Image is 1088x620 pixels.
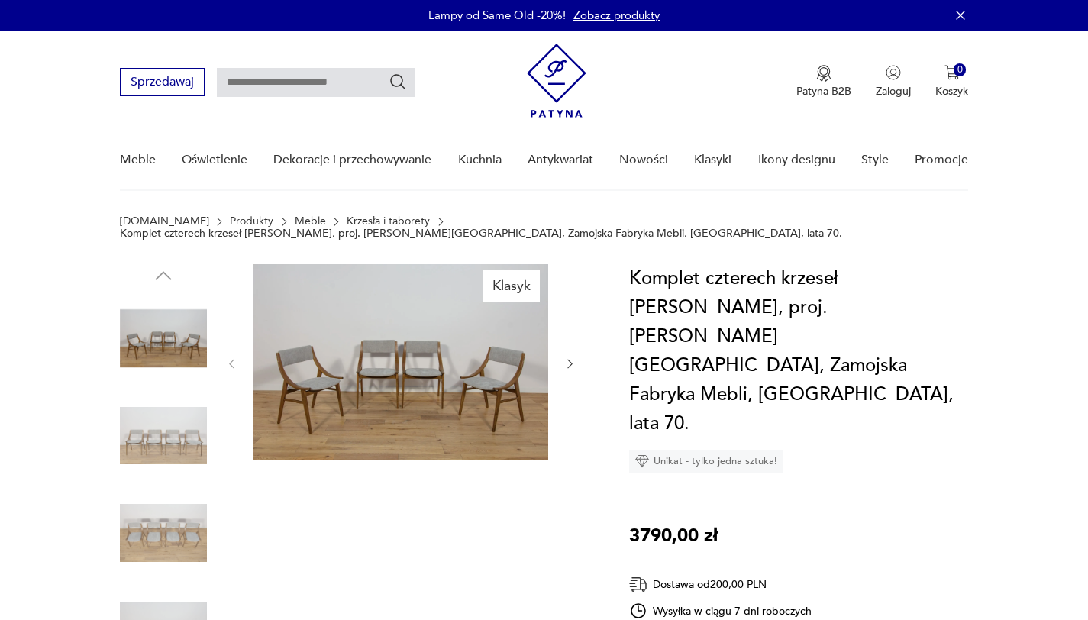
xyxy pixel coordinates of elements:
[120,392,207,480] img: Zdjęcie produktu Komplet czterech krzeseł Skoczek, proj. J. Kędziorek, Zamojska Fabryka Mebli, Po...
[347,215,430,228] a: Krzesła i taborety
[389,73,407,91] button: Szukaj
[796,65,851,98] button: Patyna B2B
[954,63,967,76] div: 0
[796,84,851,98] p: Patyna B2B
[120,489,207,576] img: Zdjęcie produktu Komplet czterech krzeseł Skoczek, proj. J. Kędziorek, Zamojska Fabryka Mebli, Po...
[428,8,566,23] p: Lampy od Same Old -20%!
[629,602,812,620] div: Wysyłka w ciągu 7 dni roboczych
[295,215,326,228] a: Meble
[886,65,901,80] img: Ikonka użytkownika
[619,131,668,189] a: Nowości
[758,131,835,189] a: Ikony designu
[120,68,205,96] button: Sprzedawaj
[694,131,731,189] a: Klasyki
[120,228,842,240] p: Komplet czterech krzeseł [PERSON_NAME], proj. [PERSON_NAME][GEOGRAPHIC_DATA], Zamojska Fabryka Me...
[629,264,969,438] h1: Komplet czterech krzeseł [PERSON_NAME], proj. [PERSON_NAME][GEOGRAPHIC_DATA], Zamojska Fabryka Me...
[796,65,851,98] a: Ikona medaluPatyna B2B
[629,450,783,473] div: Unikat - tylko jedna sztuka!
[120,215,209,228] a: [DOMAIN_NAME]
[861,131,889,189] a: Style
[935,84,968,98] p: Koszyk
[273,131,431,189] a: Dekoracje i przechowywanie
[528,131,593,189] a: Antykwariat
[629,522,718,551] p: 3790,00 zł
[483,270,540,302] div: Klasyk
[230,215,273,228] a: Produkty
[915,131,968,189] a: Promocje
[120,295,207,382] img: Zdjęcie produktu Komplet czterech krzeseł Skoczek, proj. J. Kędziorek, Zamojska Fabryka Mebli, Po...
[944,65,960,80] img: Ikona koszyka
[120,78,205,89] a: Sprzedawaj
[876,65,911,98] button: Zaloguj
[635,454,649,468] img: Ikona diamentu
[120,131,156,189] a: Meble
[527,44,586,118] img: Patyna - sklep z meblami i dekoracjami vintage
[458,131,502,189] a: Kuchnia
[935,65,968,98] button: 0Koszyk
[253,264,548,460] img: Zdjęcie produktu Komplet czterech krzeseł Skoczek, proj. J. Kędziorek, Zamojska Fabryka Mebli, Po...
[816,65,831,82] img: Ikona medalu
[876,84,911,98] p: Zaloguj
[629,575,647,594] img: Ikona dostawy
[182,131,247,189] a: Oświetlenie
[629,575,812,594] div: Dostawa od 200,00 PLN
[573,8,660,23] a: Zobacz produkty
